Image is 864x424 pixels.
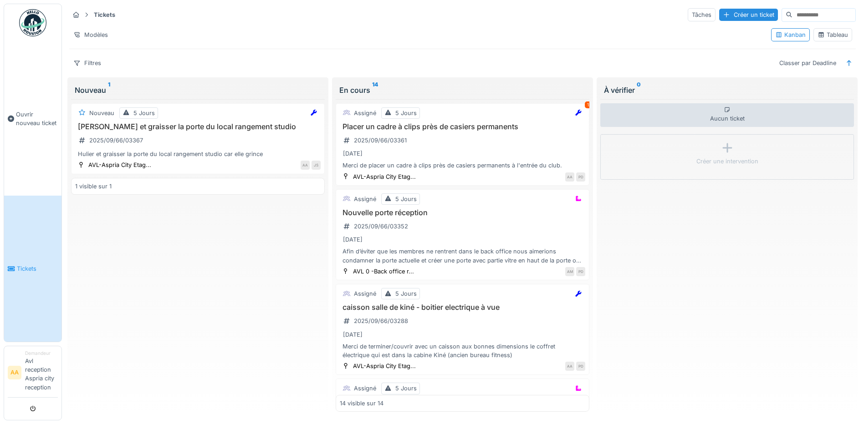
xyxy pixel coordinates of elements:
[585,101,591,108] div: 1
[775,56,840,70] div: Classer par Deadline
[343,235,363,244] div: [DATE]
[775,30,806,39] div: Kanban
[339,85,586,96] div: En cours
[637,85,641,96] sup: 0
[88,161,151,169] div: AVL-Aspria City Etag...
[354,317,408,325] div: 2025/09/66/03288
[576,362,585,371] div: PD
[69,28,112,41] div: Modèles
[395,109,417,117] div: 5 Jours
[395,384,417,393] div: 5 Jours
[340,399,383,408] div: 14 visible sur 14
[69,56,105,70] div: Filtres
[353,267,414,276] div: AVL 0 -Back office r...
[340,208,585,217] h3: Nouvelle porte réception
[354,384,376,393] div: Assigné
[25,350,58,395] li: Avl reception Aspria city reception
[565,362,574,371] div: AA
[340,122,585,131] h3: Placer un cadre à clips près de casiers permanents
[343,149,363,158] div: [DATE]
[75,150,321,158] div: Hulier et graisser la porte du local rangement studio car elle grince
[301,161,310,170] div: AA
[354,109,376,117] div: Assigné
[719,9,778,21] div: Créer un ticket
[600,103,854,127] div: Aucun ticket
[89,136,143,145] div: 2025/09/66/03367
[16,110,58,127] span: Ouvrir nouveau ticket
[312,161,321,170] div: JS
[565,172,574,182] div: AA
[696,157,758,166] div: Créer une intervention
[133,109,155,117] div: 5 Jours
[688,8,716,21] div: Tâches
[343,330,363,339] div: [DATE]
[565,267,574,276] div: AM
[395,289,417,298] div: 5 Jours
[353,172,416,181] div: AVL-Aspria City Etag...
[340,342,585,359] div: Merci de terminer/couvrir avec un caisson aux bonnes dimensions le coffret électrique qui est dan...
[90,10,119,19] strong: Tickets
[354,195,376,203] div: Assigné
[354,289,376,298] div: Assigné
[340,247,585,264] div: Afin d’éviter que les membres ne rentrent dans le back office nous aimerions condamner la porte a...
[75,122,321,131] h3: [PERSON_NAME] et graisser la porte du local rangement studio
[4,196,61,341] a: Tickets
[108,85,110,96] sup: 1
[4,41,61,196] a: Ouvrir nouveau ticket
[395,195,417,203] div: 5 Jours
[576,267,585,276] div: PD
[19,9,46,36] img: Badge_color-CXgf-gQk.svg
[604,85,850,96] div: À vérifier
[89,109,114,117] div: Nouveau
[354,136,407,145] div: 2025/09/66/03361
[75,182,112,191] div: 1 visible sur 1
[8,350,58,398] a: AA DemandeurAvl reception Aspria city reception
[576,172,585,182] div: PD
[25,350,58,357] div: Demandeur
[372,85,378,96] sup: 14
[340,161,585,170] div: Merci de placer un cadre à clips près de casiers permanents à l'entrée du club.
[75,85,321,96] div: Nouveau
[17,264,58,273] span: Tickets
[353,362,416,370] div: AVL-Aspria City Etag...
[8,366,21,379] li: AA
[818,30,848,39] div: Tableau
[340,303,585,312] h3: caisson salle de kiné - boitier electrique à vue
[354,222,408,231] div: 2025/09/66/03352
